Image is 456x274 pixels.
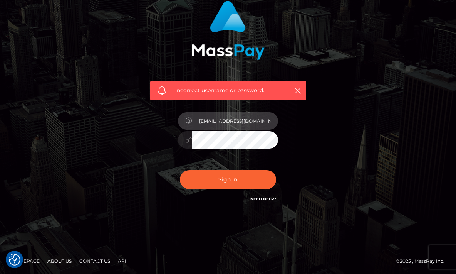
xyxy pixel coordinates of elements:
[44,255,75,267] a: About Us
[192,112,278,130] input: Username...
[396,257,450,266] div: © 2025 , MassPay Inc.
[9,254,20,266] button: Consent Preferences
[9,254,20,266] img: Revisit consent button
[115,255,129,267] a: API
[180,170,276,189] button: Sign in
[191,1,265,60] img: MassPay Login
[8,255,43,267] a: Homepage
[175,86,285,95] span: Incorrect username or password.
[76,255,113,267] a: Contact Us
[250,196,276,201] a: Need Help?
